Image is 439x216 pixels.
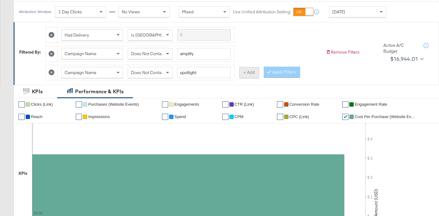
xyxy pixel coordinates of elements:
[65,70,96,75] span: Campaign Name
[239,67,259,78] button: + Add
[342,114,348,120] a: ✔
[332,9,345,15] span: [DATE]
[131,70,165,75] span: Does Not Contain
[289,114,309,119] span: CPC (Link)
[177,67,231,78] input: Enter a search term
[162,114,168,120] a: ✔
[19,49,41,55] div: Filtered By:
[174,102,199,107] span: Engagements
[222,101,228,108] a: ✔
[277,101,283,108] a: ✔
[326,49,360,55] button: Remove Filters
[222,114,228,120] a: ✔
[32,88,43,95] div: KPIs
[182,9,194,15] span: Mixed
[177,48,231,60] input: Enter a search term
[19,101,25,108] a: ✔
[383,42,417,54] div: Active A/C Budget
[235,102,254,107] span: CTR (Link)
[235,114,244,119] span: CPM
[88,114,110,119] span: Impressions
[388,54,425,64] button: $16,944.01
[355,114,416,119] span: Cost Per Purchase (Website Events)
[289,102,319,107] span: Conversion Rate
[390,54,418,64] div: $16,944.01
[19,114,25,120] a: ✔
[65,51,96,56] span: Campaign Name
[131,51,165,56] span: Does Not Contain
[233,9,291,15] label: Use Unified Attribution Setting:
[58,9,82,15] span: 1 Day Clicks
[76,114,82,120] a: ✔
[177,29,231,41] input: Enter a search term
[76,101,82,108] a: ✔
[162,101,168,108] a: ✔
[31,114,43,119] span: Reach
[131,32,178,38] span: Is [GEOGRAPHIC_DATA]
[355,102,387,107] span: Engagement Rate
[88,102,139,107] span: Purchases (Website Events)
[65,32,89,38] span: Had Delivery
[122,9,140,15] span: No Views
[31,102,53,107] span: Clicks (Link)
[277,114,283,120] a: ✔
[174,114,186,119] span: Spend
[342,101,348,108] a: ✔
[75,88,124,95] div: Performance & KPIs
[19,170,28,176] div: KPIs
[19,10,52,14] div: Attribution Window:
